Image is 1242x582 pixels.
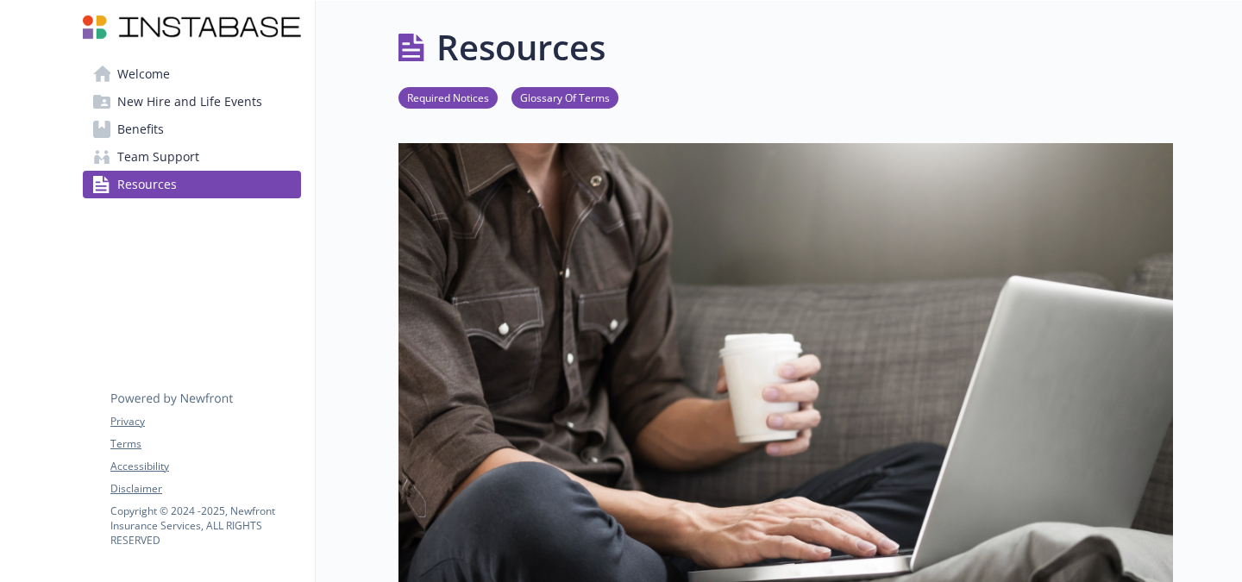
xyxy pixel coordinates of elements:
a: Team Support [83,143,301,171]
a: Accessibility [110,459,300,474]
a: Required Notices [398,89,498,105]
span: Team Support [117,143,199,171]
a: Resources [83,171,301,198]
span: New Hire and Life Events [117,88,262,116]
span: Resources [117,171,177,198]
a: Terms [110,436,300,452]
a: New Hire and Life Events [83,88,301,116]
a: Glossary Of Terms [511,89,618,105]
a: Benefits [83,116,301,143]
a: Welcome [83,60,301,88]
span: Welcome [117,60,170,88]
span: Benefits [117,116,164,143]
p: Copyright © 2024 - 2025 , Newfront Insurance Services, ALL RIGHTS RESERVED [110,504,300,548]
a: Privacy [110,414,300,429]
a: Disclaimer [110,481,300,497]
h1: Resources [436,22,605,73]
